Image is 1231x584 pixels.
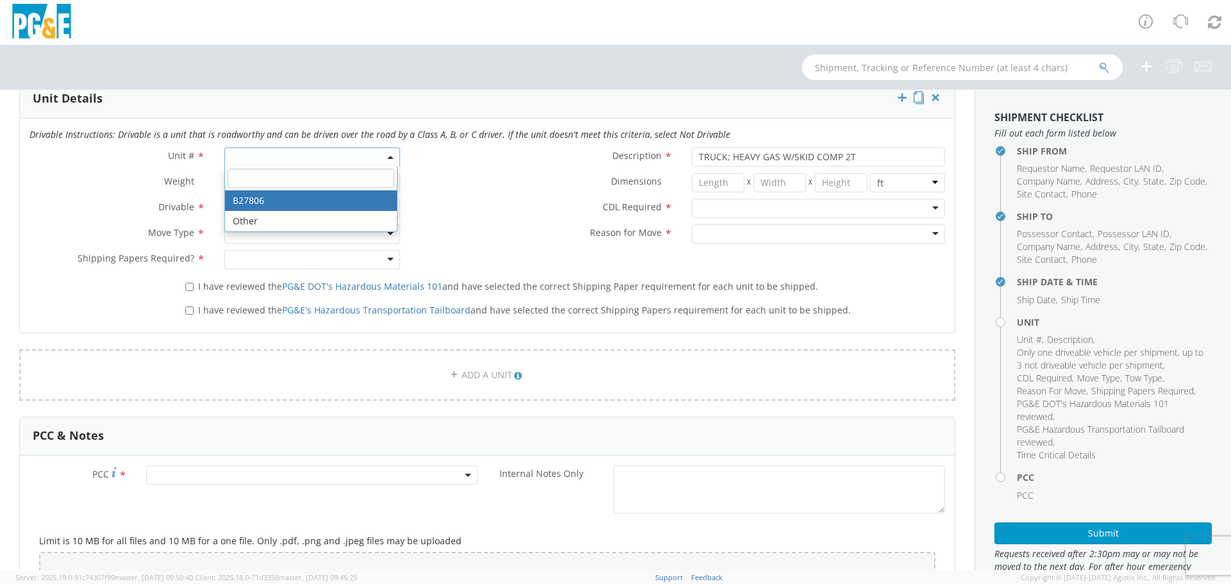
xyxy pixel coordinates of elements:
[282,280,442,292] a: PG&E DOT's Hazardous Materials 101
[612,149,662,162] span: Description
[1125,372,1164,385] li: ,
[806,173,815,192] span: X
[1047,333,1093,346] span: Description
[78,252,194,264] span: Shipping Papers Required?
[1017,162,1085,174] span: Requestor Name
[753,173,806,192] input: Width
[1047,333,1095,346] li: ,
[1123,175,1140,188] li: ,
[802,54,1123,80] input: Shipment, Tracking or Reference Number (at least 4 chars)
[168,149,194,162] span: Unit #
[1017,277,1212,287] h4: Ship Date & Time
[1091,385,1196,397] li: ,
[1077,372,1120,384] span: Move Type
[1169,175,1207,188] li: ,
[1017,253,1068,266] li: ,
[1017,385,1086,397] span: Reason For Move
[611,175,662,187] span: Dimensions
[1125,372,1162,384] span: Tow Type
[1085,175,1118,187] span: Address
[195,572,357,582] span: Client: 2025.18.0-71d3358
[1017,240,1080,253] span: Company Name
[1017,397,1169,422] span: PG&E DOT's Hazardous Materials 101 reviewed
[1091,385,1194,397] span: Shipping Papers Required
[1090,162,1164,175] li: ,
[33,92,103,105] h3: Unit Details
[1085,175,1120,188] li: ,
[1123,175,1138,187] span: City
[692,173,744,192] input: Length
[1143,240,1166,253] li: ,
[1090,162,1162,174] span: Requestor LAN ID
[33,430,104,442] h3: PCC & Notes
[158,201,194,213] span: Drivable
[1017,423,1184,448] span: PG&E Hazardous Transportation Tailboard reviewed
[1143,175,1166,188] li: ,
[1123,240,1138,253] span: City
[1169,175,1205,187] span: Zip Code
[185,283,194,291] input: I have reviewed thePG&E DOT's Hazardous Materials 101and have selected the correct Shipping Paper...
[164,175,194,187] span: Weight
[39,536,935,546] h5: Limit is 10 MB for all files and 10 MB for a one file. Only .pdf, .png and .jpeg files may be upl...
[1017,372,1072,384] span: CDL Required
[1017,294,1056,306] span: Ship Date
[744,173,753,192] span: X
[1017,212,1212,221] h4: Ship To
[1017,228,1093,240] span: Possessor Contact
[1017,346,1209,372] li: ,
[1017,240,1082,253] li: ,
[1061,294,1100,306] span: Ship Time
[994,127,1212,140] span: Fill out each form listed below
[1143,240,1164,253] span: State
[1017,175,1082,188] li: ,
[994,110,1103,124] strong: Shipment Checklist
[1017,449,1096,461] span: Time Critical Details
[225,190,398,211] li: B27806
[1017,253,1066,265] span: Site Contact
[29,128,730,140] i: Drivable Instructions: Drivable is a unit that is roadworthy and can be driven over the road by a...
[198,280,818,292] span: I have reviewed the and have selected the correct Shipping Paper requirement for each unit to be ...
[1017,346,1203,371] span: Only one driveable vehicle per shipment, up to 3 not driveable vehicle per shipment
[15,572,193,582] span: Server: 2025.19.0-91c74307f99
[148,226,194,238] span: Move Type
[1098,228,1171,240] li: ,
[691,572,723,582] a: Feedback
[1017,333,1042,346] span: Unit #
[655,572,683,582] a: Support
[1085,240,1118,253] span: Address
[590,226,662,238] span: Reason for Move
[1017,472,1212,482] h4: PCC
[1169,240,1205,253] span: Zip Code
[279,572,357,582] span: master, [DATE] 09:46:25
[1017,423,1209,449] li: ,
[1017,294,1058,306] li: ,
[1071,188,1097,200] span: Phone
[815,173,867,192] input: Height
[1021,572,1216,583] span: Copyright © [DATE]-[DATE] Agistix Inc., All Rights Reserved
[1017,372,1074,385] li: ,
[1017,188,1066,200] span: Site Contact
[1143,175,1164,187] span: State
[1071,253,1097,265] span: Phone
[1017,397,1209,423] li: ,
[1098,228,1169,240] span: Possessor LAN ID
[1017,146,1212,156] h4: Ship From
[198,304,851,316] span: I have reviewed the and have selected the correct Shipping Papers requirement for each unit to be...
[1123,240,1140,253] li: ,
[1017,188,1068,201] li: ,
[1017,175,1080,187] span: Company Name
[225,211,398,231] li: Other
[1077,372,1122,385] li: ,
[1085,240,1120,253] li: ,
[282,304,471,316] a: PG&E's Hazardous Transportation Tailboard
[1017,317,1212,327] h4: Unit
[10,4,74,42] img: pge-logo-06675f144f4cfa6a6814.png
[1017,162,1087,175] li: ,
[115,572,193,582] span: master, [DATE] 09:50:40
[19,349,955,401] a: ADD A UNIT
[1169,240,1207,253] li: ,
[92,468,109,480] span: PCC
[1017,333,1044,346] li: ,
[1017,385,1088,397] li: ,
[499,467,583,480] span: Internal Notes Only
